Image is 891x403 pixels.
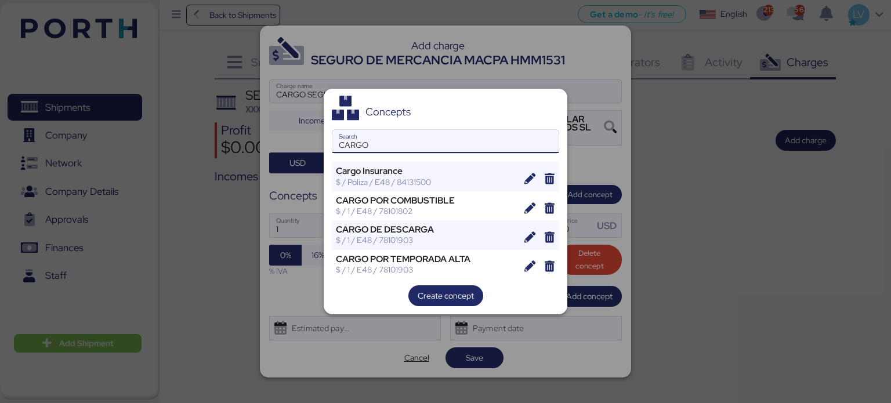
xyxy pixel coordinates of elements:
div: CARGO DE DESCARGA [336,224,516,235]
div: $ / Póliza / E48 / 84131500 [336,177,516,187]
div: $ / 1 / E48 / 78101903 [336,235,516,245]
div: Concepts [365,107,411,117]
div: CARGO POR TEMPORADA ALTA [336,254,516,264]
div: Cargo Insurance [336,166,516,176]
span: Create concept [418,289,474,303]
input: Search [332,130,559,153]
div: $ / 1 / E48 / 78101802 [336,206,516,216]
div: $ / 1 / E48 / 78101903 [336,264,516,275]
div: CARGO POR COMBUSTIBLE [336,195,516,206]
button: Create concept [408,285,483,306]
